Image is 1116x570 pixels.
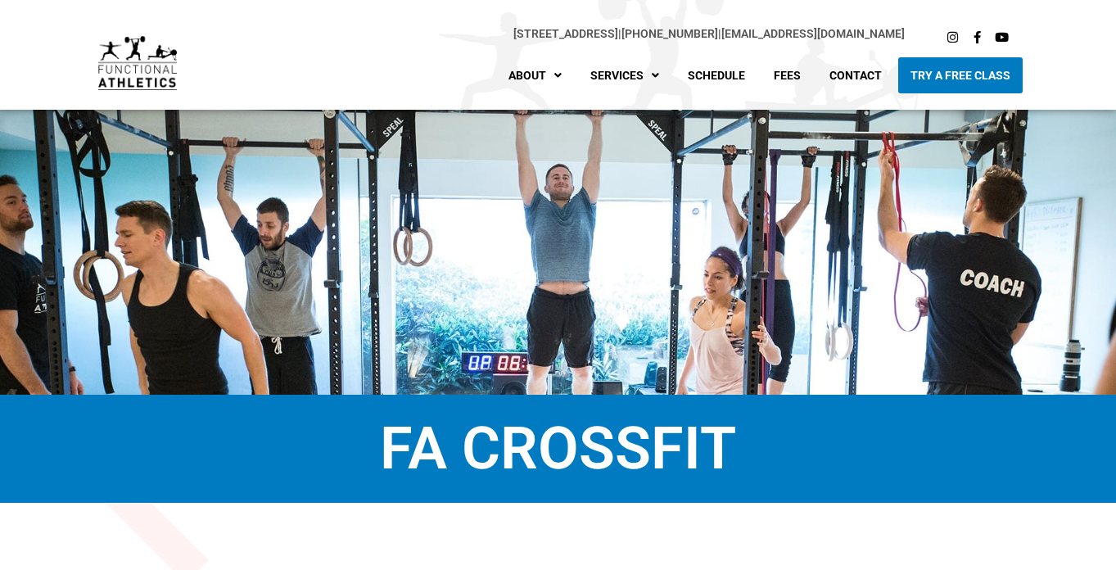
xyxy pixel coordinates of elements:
[898,57,1023,93] a: Try A Free Class
[98,36,177,90] img: default-logo
[513,27,618,40] a: [STREET_ADDRESS]
[621,27,718,40] a: [PHONE_NUMBER]
[210,25,905,43] p: |
[675,57,757,93] a: Schedule
[578,57,671,93] a: Services
[513,27,621,40] span: |
[25,419,1091,478] h1: FA CrossFit
[721,27,905,40] a: [EMAIL_ADDRESS][DOMAIN_NAME]
[761,57,813,93] a: Fees
[496,57,574,93] a: About
[817,57,894,93] a: Contact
